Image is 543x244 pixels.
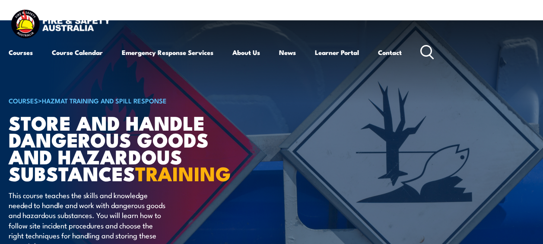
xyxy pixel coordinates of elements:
[9,42,33,63] a: Courses
[52,42,103,63] a: Course Calendar
[9,95,222,106] h6: >
[232,42,260,63] a: About Us
[135,158,231,188] strong: TRAINING
[9,96,38,105] a: COURSES
[42,96,167,105] a: HAZMAT Training and Spill Response
[9,114,222,182] h1: Store And Handle Dangerous Goods and Hazardous Substances
[378,42,402,63] a: Contact
[122,42,213,63] a: Emergency Response Services
[315,42,359,63] a: Learner Portal
[279,42,296,63] a: News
